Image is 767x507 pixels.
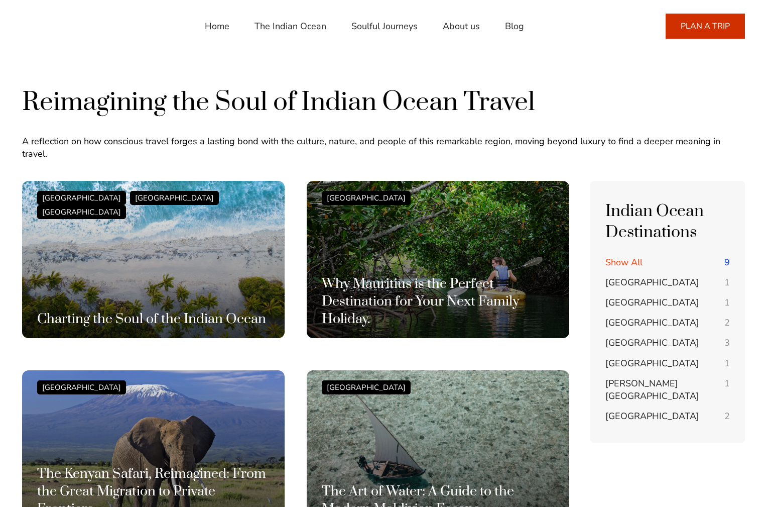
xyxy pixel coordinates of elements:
[351,14,418,38] a: Soulful Journeys
[724,256,730,269] span: 9
[605,276,730,289] a: [GEOGRAPHIC_DATA] 1
[605,317,730,329] a: [GEOGRAPHIC_DATA] 2
[322,275,554,328] h3: Why Mauritius is the Perfect Destination for Your Next Family Holiday.
[254,14,326,38] a: The Indian Ocean
[605,410,699,422] span: [GEOGRAPHIC_DATA]
[37,191,126,205] div: [GEOGRAPHIC_DATA]
[605,357,699,369] span: [GEOGRAPHIC_DATA]
[205,14,229,38] a: Home
[605,377,730,402] a: [PERSON_NAME][GEOGRAPHIC_DATA] 1
[605,357,730,370] a: [GEOGRAPHIC_DATA] 1
[322,191,411,205] div: [GEOGRAPHIC_DATA]
[605,410,730,423] a: [GEOGRAPHIC_DATA] 2
[724,337,730,349] span: 3
[22,135,745,160] p: A reflection on how conscious travel forges a lasting bond with the culture, nature, and people o...
[605,377,699,402] span: [PERSON_NAME][GEOGRAPHIC_DATA]
[605,276,699,288] span: [GEOGRAPHIC_DATA]
[724,410,730,423] span: 2
[605,201,730,243] h4: Indian Ocean Destinations
[605,337,730,349] a: [GEOGRAPHIC_DATA] 3
[605,256,730,269] a: Show All 9
[22,85,745,119] h1: Reimagining the Soul of Indian Ocean Travel
[505,14,524,38] a: Blog
[37,380,126,394] div: [GEOGRAPHIC_DATA]
[724,317,730,329] span: 2
[37,205,126,219] div: [GEOGRAPHIC_DATA]
[605,317,699,329] span: [GEOGRAPHIC_DATA]
[322,380,411,394] div: [GEOGRAPHIC_DATA]
[605,296,730,309] a: [GEOGRAPHIC_DATA] 1
[724,377,730,390] span: 1
[307,181,569,349] a: [GEOGRAPHIC_DATA] Why Mauritius is the Perfect Destination for Your Next Family Holiday.
[724,296,730,309] span: 1
[443,14,480,38] a: About us
[37,311,270,328] h3: Charting the Soul of the Indian Ocean
[605,256,643,268] span: Show All
[22,181,285,349] a: [GEOGRAPHIC_DATA][GEOGRAPHIC_DATA][GEOGRAPHIC_DATA] Charting the Soul of the Indian Ocean
[130,191,219,205] div: [GEOGRAPHIC_DATA]
[724,357,730,370] span: 1
[724,276,730,289] span: 1
[605,337,699,349] span: [GEOGRAPHIC_DATA]
[605,296,699,309] span: [GEOGRAPHIC_DATA]
[666,14,745,39] a: PLAN A TRIP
